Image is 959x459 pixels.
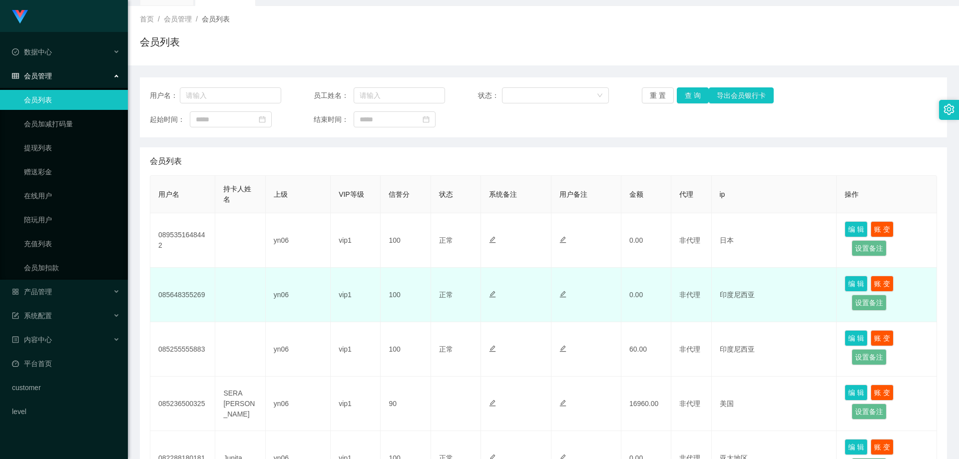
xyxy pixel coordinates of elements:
[12,402,120,422] a: level
[140,34,180,49] h1: 会员列表
[712,377,837,431] td: 美国
[24,234,120,254] a: 充值列表
[478,90,502,101] span: 状态：
[12,10,28,24] img: logo.9652507e.png
[202,15,230,23] span: 会员列表
[150,114,190,125] span: 起始时间：
[158,15,160,23] span: /
[12,336,19,343] i: 图标: profile
[439,190,453,198] span: 状态
[354,87,445,103] input: 请输入
[679,400,700,408] span: 非代理
[389,190,410,198] span: 信誉分
[331,268,381,322] td: vip1
[621,322,671,377] td: 60.00
[12,336,52,344] span: 内容中心
[314,90,354,101] span: 员工姓名：
[679,291,700,299] span: 非代理
[871,385,894,401] button: 账 变
[150,268,215,322] td: 085648355269
[629,190,643,198] span: 金额
[12,288,52,296] span: 产品管理
[852,349,887,365] button: 设置备注
[845,190,859,198] span: 操作
[266,268,331,322] td: yn06
[274,190,288,198] span: 上级
[852,404,887,420] button: 设置备注
[709,87,774,103] button: 导出会员银行卡
[489,291,496,298] i: 图标: edit
[266,322,331,377] td: yn06
[150,155,182,167] span: 会员列表
[559,345,566,352] i: 图标: edit
[24,162,120,182] a: 赠送彩金
[339,190,364,198] span: VIP等级
[871,330,894,346] button: 账 变
[140,15,154,23] span: 首页
[679,236,700,244] span: 非代理
[331,322,381,377] td: vip1
[215,377,265,431] td: SERA [PERSON_NAME]
[439,236,453,244] span: 正常
[845,221,868,237] button: 编 辑
[196,15,198,23] span: /
[266,377,331,431] td: yn06
[24,114,120,134] a: 会员加减打码量
[489,400,496,407] i: 图标: edit
[24,258,120,278] a: 会员加扣款
[489,190,517,198] span: 系统备注
[439,345,453,353] span: 正常
[559,190,587,198] span: 用户备注
[331,213,381,268] td: vip1
[12,288,19,295] i: 图标: appstore-o
[871,276,894,292] button: 账 变
[24,186,120,206] a: 在线用户
[381,377,431,431] td: 90
[223,185,251,203] span: 持卡人姓名
[12,354,120,374] a: 图标: dashboard平台首页
[679,345,700,353] span: 非代理
[845,385,868,401] button: 编 辑
[12,72,19,79] i: 图标: table
[158,190,179,198] span: 用户名
[12,48,52,56] span: 数据中心
[845,330,868,346] button: 编 辑
[331,377,381,431] td: vip1
[679,190,693,198] span: 代理
[266,213,331,268] td: yn06
[150,213,215,268] td: 0895351648442
[12,48,19,55] i: 图标: check-circle-o
[439,291,453,299] span: 正常
[712,213,837,268] td: 日本
[24,90,120,110] a: 会员列表
[559,236,566,243] i: 图标: edit
[621,213,671,268] td: 0.00
[712,268,837,322] td: 印度尼西亚
[381,213,431,268] td: 100
[489,236,496,243] i: 图标: edit
[12,312,52,320] span: 系统配置
[712,322,837,377] td: 印度尼西亚
[164,15,192,23] span: 会员管理
[597,92,603,99] i: 图标: down
[720,190,725,198] span: ip
[621,377,671,431] td: 16960.00
[845,439,868,455] button: 编 辑
[12,312,19,319] i: 图标: form
[150,377,215,431] td: 085236500325
[852,295,887,311] button: 设置备注
[314,114,354,125] span: 结束时间：
[852,240,887,256] button: 设置备注
[24,210,120,230] a: 陪玩用户
[871,439,894,455] button: 账 变
[677,87,709,103] button: 查 询
[180,87,281,103] input: 请输入
[871,221,894,237] button: 账 变
[944,104,955,115] i: 图标: setting
[489,345,496,352] i: 图标: edit
[12,72,52,80] span: 会员管理
[381,322,431,377] td: 100
[150,90,180,101] span: 用户名：
[559,291,566,298] i: 图标: edit
[24,138,120,158] a: 提现列表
